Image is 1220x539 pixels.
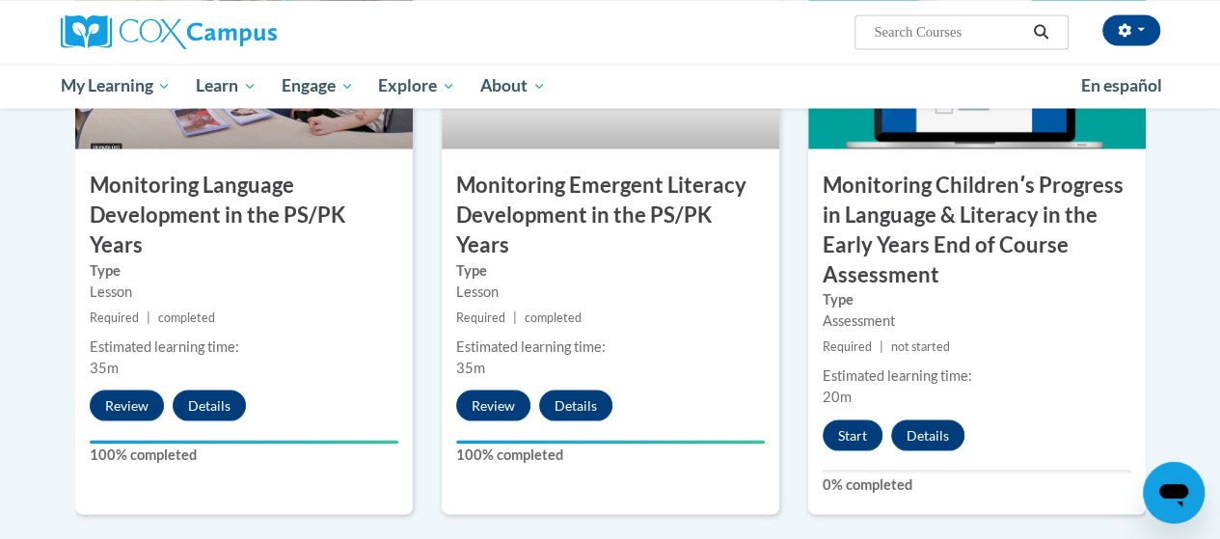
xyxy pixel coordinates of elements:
label: Type [456,259,765,281]
span: | [513,310,517,324]
img: Cox Campus [61,14,277,49]
span: completed [525,310,582,324]
button: Search [1026,20,1055,43]
div: Your progress [456,440,765,444]
span: not started [891,338,950,353]
span: 35m [90,359,119,375]
a: Cox Campus [61,14,408,49]
button: Review [90,390,164,420]
span: | [147,310,150,324]
a: About [468,64,558,108]
h3: Monitoring Language Development in the PS/PK Years [75,170,413,258]
span: Required [823,338,872,353]
span: About [480,74,546,97]
span: Required [456,310,505,324]
span: 35m [456,359,485,375]
a: My Learning [48,64,184,108]
a: Engage [269,64,366,108]
h3: Monitoring Childrenʹs Progress in Language & Literacy in the Early Years End of Course Assessment [808,170,1146,288]
div: Lesson [456,281,765,302]
span: Learn [196,74,257,97]
span: Explore [378,74,455,97]
div: Estimated learning time: [90,336,398,357]
span: 20m [823,388,852,404]
div: Your progress [90,440,398,444]
div: Assessment [823,310,1131,331]
h3: Monitoring Emergent Literacy Development in the PS/PK Years [442,170,779,258]
label: 0% completed [823,473,1131,495]
button: Details [539,390,612,420]
span: | [880,338,883,353]
div: Estimated learning time: [823,364,1131,386]
div: Lesson [90,281,398,302]
button: Start [823,419,882,450]
button: Review [456,390,530,420]
div: Estimated learning time: [456,336,765,357]
span: My Learning [60,74,171,97]
label: Type [90,259,398,281]
div: Main menu [46,64,1175,108]
input: Search Courses [872,20,1026,43]
span: completed [158,310,215,324]
iframe: Button to launch messaging window [1143,462,1205,524]
button: Details [173,390,246,420]
label: 100% completed [456,444,765,465]
label: Type [823,288,1131,310]
a: Learn [183,64,269,108]
span: Engage [282,74,354,97]
span: Required [90,310,139,324]
a: En español [1069,66,1175,106]
button: Details [891,419,964,450]
a: Explore [366,64,468,108]
span: En español [1081,75,1162,95]
label: 100% completed [90,444,398,465]
button: Account Settings [1102,14,1160,45]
